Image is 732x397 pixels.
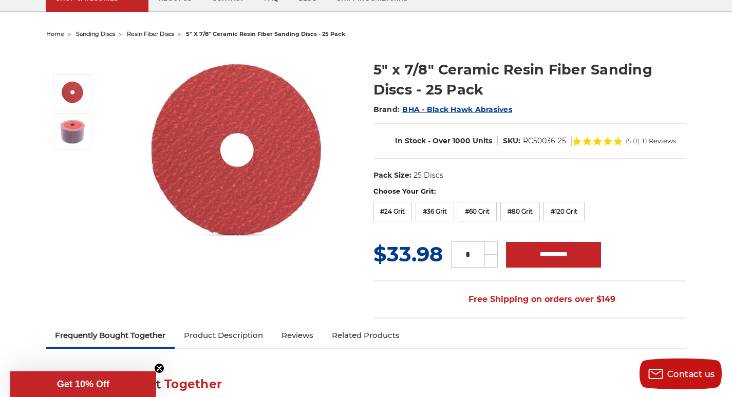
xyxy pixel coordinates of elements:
[154,363,164,373] button: Close teaser
[323,324,409,347] a: Related Products
[503,136,520,146] dt: SKU:
[523,136,566,146] dd: RC50036-25
[402,105,512,114] a: BHA - Black Hawk Abrasives
[10,371,156,397] div: Get 10% OffClose teaser
[373,170,411,181] dt: Pack Size:
[428,136,451,145] span: - Over
[667,369,715,379] span: Contact us
[134,49,340,254] img: 5" x 7/8" Ceramic Resin Fibre Disc
[46,30,64,37] a: home
[57,379,109,389] span: Get 10% Off
[60,119,85,144] img: 5 inch ceramic resin fiber discs
[186,30,345,37] span: 5" x 7/8" ceramic resin fiber sanding discs - 25 pack
[46,324,175,347] a: Frequently Bought Together
[373,186,686,197] label: Choose Your Grit:
[272,324,323,347] a: Reviews
[76,30,115,37] a: sanding discs
[175,324,272,347] a: Product Description
[473,136,492,145] span: Units
[164,377,222,391] span: Together
[642,138,676,144] span: 11 Reviews
[373,241,443,267] span: $33.98
[127,30,174,37] a: resin fiber discs
[453,136,471,145] span: 1000
[395,136,426,145] span: In Stock
[373,105,400,114] span: Brand:
[414,170,443,181] dd: 25 Discs
[444,289,615,310] span: Free Shipping on orders over $149
[60,80,85,105] img: 5" x 7/8" Ceramic Resin Fibre Disc
[626,138,640,144] span: (5.0)
[373,60,686,100] h1: 5" x 7/8" Ceramic Resin Fiber Sanding Discs - 25 Pack
[640,358,722,389] button: Contact us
